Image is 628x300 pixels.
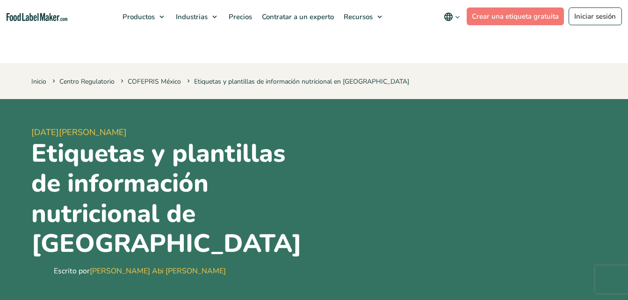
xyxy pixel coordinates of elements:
a: Iniciar sesión [569,7,622,25]
a: Inicio [31,77,46,86]
a: Crear una etiqueta gratuita [467,7,564,25]
span: Industrias [173,12,209,21]
h1: Etiquetas y plantillas de información nutricional de [GEOGRAPHIC_DATA] [31,139,310,259]
span: Productos [120,12,156,21]
div: Escrito por [54,265,226,277]
img: Maria Abi Hanna - Etiquetadora de alimentos [31,262,50,280]
span: Contratar a un experto [259,12,335,21]
span: [DATE][PERSON_NAME] [31,126,310,139]
span: Recursos [341,12,374,21]
span: Etiquetas y plantillas de información nutricional en [GEOGRAPHIC_DATA] [185,77,409,86]
a: [PERSON_NAME] Abi [PERSON_NAME] [90,266,226,276]
span: Precios [226,12,253,21]
a: COFEPRIS México [128,77,181,86]
a: Centro Regulatorio [59,77,115,86]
